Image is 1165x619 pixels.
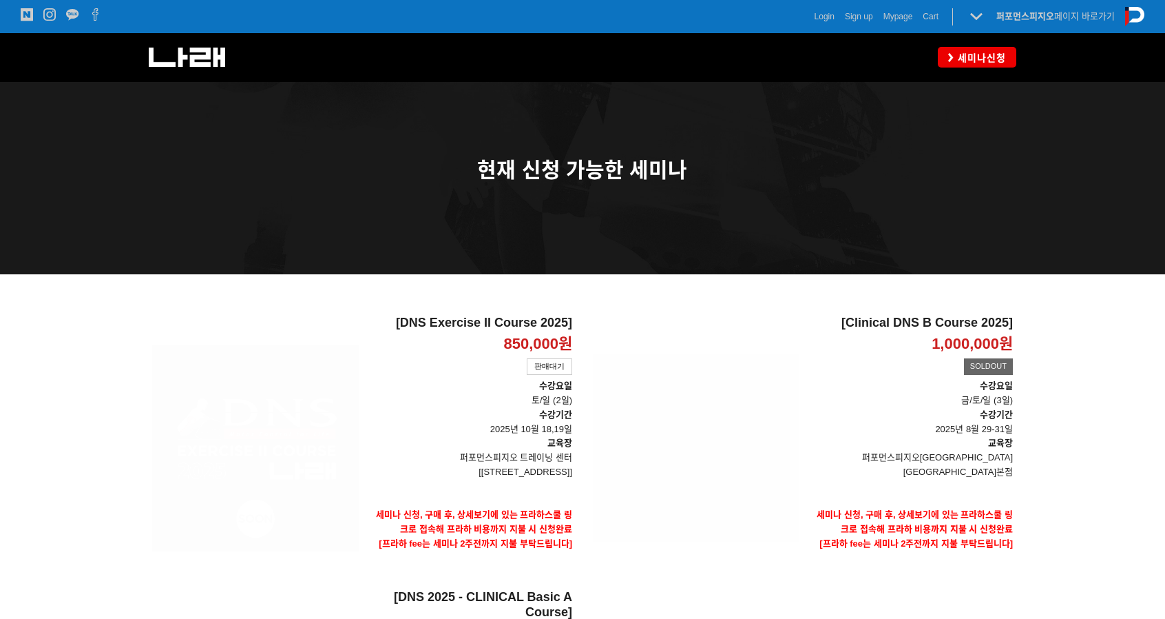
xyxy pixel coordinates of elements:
[376,509,572,534] strong: 세미나 신청, 구매 후, 상세보기에 있는 프라하스쿨 링크로 접속해 프라하 비용까지 지불 시 신청완료
[810,408,1013,437] p: 2025년 8월 29-31일
[954,51,1006,65] span: 세미나신청
[369,316,572,331] h2: [DNS Exercise II Course 2025]
[819,538,1013,549] span: [프라하 fee는 세미나 2주전까지 지불 부탁드립니다]
[996,11,1115,21] a: 퍼포먼스피지오페이지 바로가기
[369,408,572,437] p: 2025년 10월 18,19일
[810,316,1013,580] a: [Clinical DNS B Course 2025] 1,000,000원 SOLDOUT 수강요일금/토/일 (3일)수강기간 2025년 8월 29-31일교육장퍼포먼스피지오[GEOG...
[988,438,1013,448] strong: 교육장
[539,409,572,420] strong: 수강기간
[539,380,572,391] strong: 수강요일
[932,334,1013,354] p: 1,000,000원
[369,316,572,580] a: [DNS Exercise II Course 2025] 850,000원 판매대기 수강요일토/일 (2일)수강기간 2025년 10월 18,19일교육장퍼포먼스피지오 트레이닝 센터[[...
[477,159,687,181] span: 현재 신청 가능한 세미나
[815,10,835,23] a: Login
[369,465,572,480] p: [[STREET_ADDRESS]]
[810,316,1013,331] h2: [Clinical DNS B Course 2025]
[817,509,1013,534] strong: 세미나 신청, 구매 후, 상세보기에 있는 프라하스쿨 링크로 접속해 프라하 비용까지 지불 시 신청완료
[369,451,572,465] p: 퍼포먼스피지오 트레이닝 센터
[810,451,1013,480] p: 퍼포먼스피지오[GEOGRAPHIC_DATA] [GEOGRAPHIC_DATA]본점
[883,10,913,23] a: Mypage
[964,358,1013,375] div: SOLDOUT
[980,409,1013,420] strong: 수강기간
[503,334,572,354] p: 850,000원
[938,47,1016,67] a: 세미나신청
[980,380,1013,391] strong: 수강요일
[996,11,1054,21] strong: 퍼포먼스피지오
[547,438,572,448] strong: 교육장
[845,10,873,23] a: Sign up
[527,358,572,375] div: 판매대기
[379,538,572,549] span: [프라하 fee는 세미나 2주전까지 지불 부탁드립니다]
[923,10,938,23] a: Cart
[369,379,572,408] p: 토/일 (2일)
[810,394,1013,408] p: 금/토/일 (3일)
